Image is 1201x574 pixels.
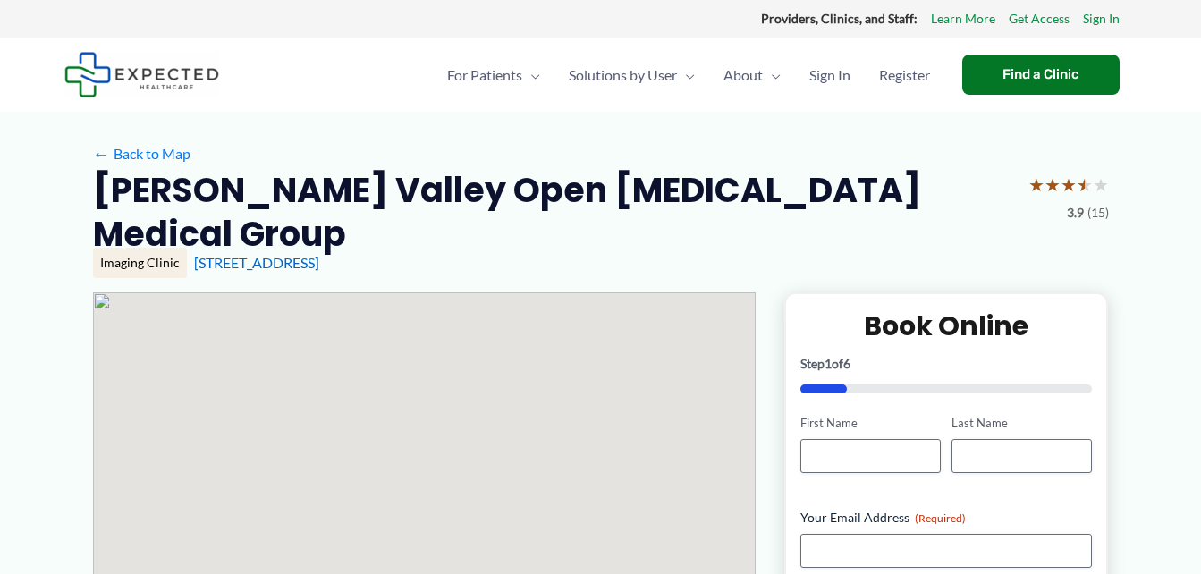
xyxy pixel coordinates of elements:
span: Menu Toggle [763,44,781,106]
span: ★ [1028,168,1045,201]
span: ★ [1077,168,1093,201]
span: About [723,44,763,106]
span: 1 [825,356,832,371]
span: Solutions by User [569,44,677,106]
a: Learn More [931,7,995,30]
span: Register [879,44,930,106]
a: Sign In [1083,7,1120,30]
span: For Patients [447,44,522,106]
h2: Book Online [800,308,1093,343]
span: ★ [1061,168,1077,201]
a: [STREET_ADDRESS] [194,254,319,271]
label: Last Name [951,415,1092,432]
a: ←Back to Map [93,140,190,167]
span: 6 [843,356,850,371]
span: (15) [1087,201,1109,224]
span: Menu Toggle [677,44,695,106]
span: ← [93,145,110,162]
a: AboutMenu Toggle [709,44,795,106]
strong: Providers, Clinics, and Staff: [761,11,918,26]
h2: [PERSON_NAME] Valley Open [MEDICAL_DATA] Medical Group [93,168,1014,257]
a: Find a Clinic [962,55,1120,95]
img: Expected Healthcare Logo - side, dark font, small [64,52,219,97]
a: Register [865,44,944,106]
span: 3.9 [1067,201,1084,224]
label: First Name [800,415,941,432]
span: Sign In [809,44,850,106]
a: Get Access [1009,7,1070,30]
label: Your Email Address [800,509,1093,527]
nav: Primary Site Navigation [433,44,944,106]
span: ★ [1045,168,1061,201]
span: Menu Toggle [522,44,540,106]
span: (Required) [915,511,966,525]
a: For PatientsMenu Toggle [433,44,554,106]
a: Sign In [795,44,865,106]
a: Solutions by UserMenu Toggle [554,44,709,106]
div: Imaging Clinic [93,248,187,278]
span: ★ [1093,168,1109,201]
p: Step of [800,358,1093,370]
